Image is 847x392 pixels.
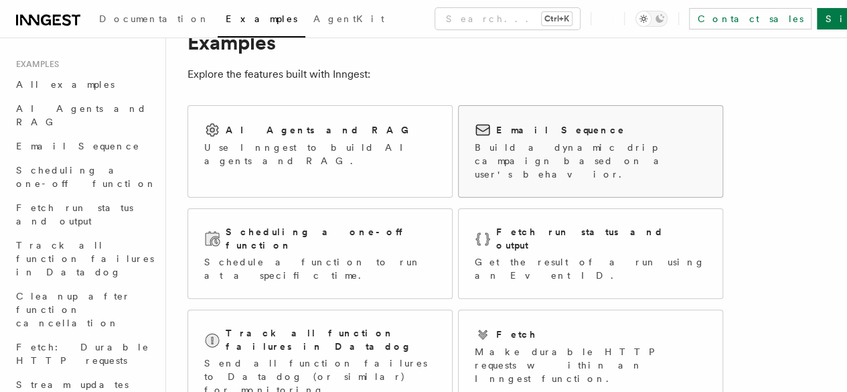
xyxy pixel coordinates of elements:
[16,141,140,151] span: Email Sequence
[91,4,218,36] a: Documentation
[11,59,59,70] span: Examples
[496,328,537,341] h2: Fetch
[99,13,210,24] span: Documentation
[16,342,149,366] span: Fetch: Durable HTTP requests
[16,103,147,127] span: AI Agents and RAG
[11,134,157,158] a: Email Sequence
[542,12,572,25] kbd: Ctrl+K
[11,158,157,196] a: Scheduling a one-off function
[226,225,436,252] h2: Scheduling a one-off function
[16,79,114,90] span: All examples
[458,208,723,299] a: Fetch run status and outputGet the result of a run using an Event ID.
[204,141,436,168] p: Use Inngest to build AI agents and RAG.
[496,123,625,137] h2: Email Sequence
[475,255,706,282] p: Get the result of a run using an Event ID.
[204,255,436,282] p: Schedule a function to run at a specific time.
[435,8,580,29] button: Search...Ctrl+K
[11,233,157,284] a: Track all function failures in Datadog
[11,72,157,96] a: All examples
[226,326,436,353] h2: Track all function failures in Datadog
[187,30,723,54] h1: Examples
[635,11,668,27] button: Toggle dark mode
[187,208,453,299] a: Scheduling a one-off functionSchedule a function to run at a specific time.
[226,123,416,137] h2: AI Agents and RAG
[458,105,723,198] a: Email SequenceBuild a dynamic drip campaign based on a user's behavior.
[475,141,706,181] p: Build a dynamic drip campaign based on a user's behavior.
[226,13,297,24] span: Examples
[305,4,392,36] a: AgentKit
[313,13,384,24] span: AgentKit
[16,165,157,189] span: Scheduling a one-off function
[11,284,157,335] a: Cleanup after function cancellation
[11,96,157,134] a: AI Agents and RAG
[496,225,706,252] h2: Fetch run status and output
[187,65,723,84] p: Explore the features built with Inngest:
[16,202,133,226] span: Fetch run status and output
[16,240,154,277] span: Track all function failures in Datadog
[11,335,157,373] a: Fetch: Durable HTTP requests
[475,345,706,385] p: Make durable HTTP requests within an Inngest function.
[187,105,453,198] a: AI Agents and RAGUse Inngest to build AI agents and RAG.
[689,8,812,29] a: Contact sales
[16,291,131,328] span: Cleanup after function cancellation
[11,196,157,233] a: Fetch run status and output
[218,4,305,38] a: Examples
